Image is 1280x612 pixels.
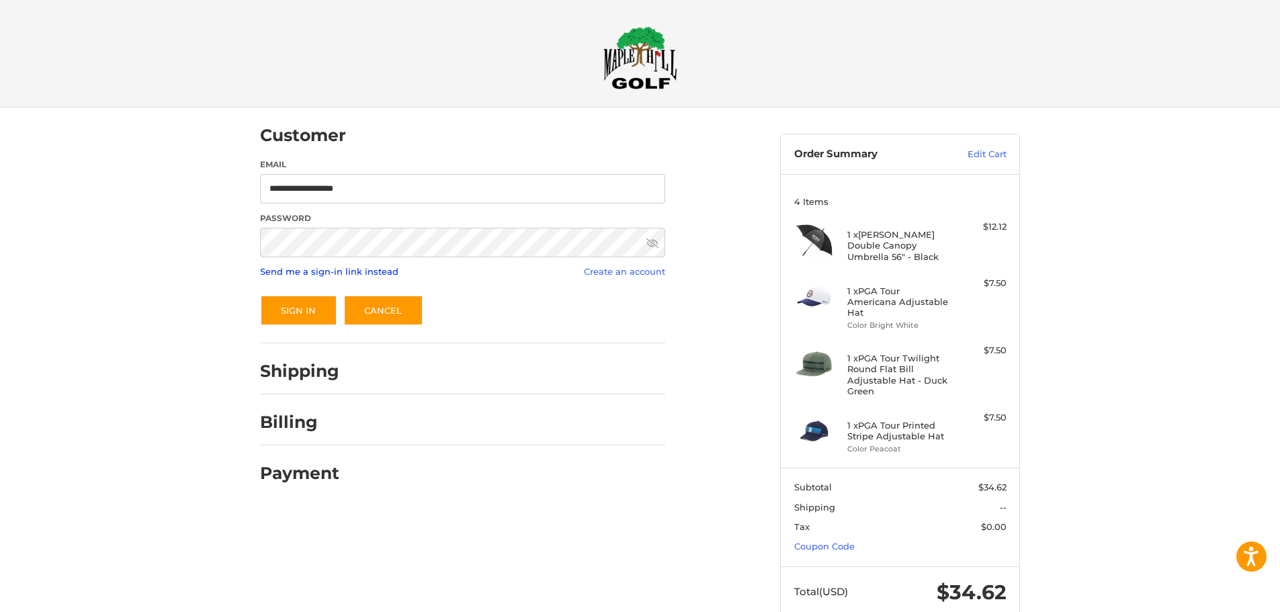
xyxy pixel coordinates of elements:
a: Edit Cart [939,148,1007,161]
h2: Shipping [260,361,339,382]
h2: Billing [260,412,339,433]
span: $34.62 [937,580,1007,605]
span: -- [1000,502,1007,513]
img: Maple Hill Golf [603,26,677,89]
span: Tax [794,521,810,532]
label: Password [260,212,665,224]
span: $34.62 [978,482,1007,492]
span: $0.00 [981,521,1007,532]
a: Create an account [584,266,665,277]
div: $7.50 [953,344,1007,357]
div: $7.50 [953,411,1007,425]
h2: Customer [260,125,346,146]
button: Sign In [260,295,337,326]
li: Color Peacoat [847,443,950,455]
h4: 1 x PGA Tour Printed Stripe Adjustable Hat [847,420,950,442]
h3: 4 Items [794,196,1007,207]
a: Cancel [343,295,423,326]
li: Color Bright White [847,320,950,331]
span: Shipping [794,502,835,513]
label: Email [260,159,665,171]
span: Total (USD) [794,585,848,598]
h3: Order Summary [794,148,939,161]
h2: Payment [260,463,339,484]
h4: 1 x [PERSON_NAME] Double Canopy Umbrella 56" - Black [847,229,950,262]
h4: 1 x PGA Tour Twilight Round Flat Bill Adjustable Hat - Duck Green [847,353,950,396]
span: Subtotal [794,482,832,492]
a: Send me a sign-in link instead [260,266,398,277]
h4: 1 x PGA Tour Americana Adjustable Hat [847,286,950,318]
a: Coupon Code [794,541,855,552]
div: $7.50 [953,277,1007,290]
div: $12.12 [953,220,1007,234]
